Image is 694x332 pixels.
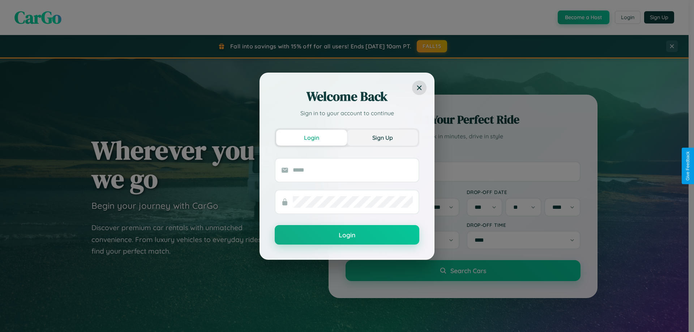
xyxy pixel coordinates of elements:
h2: Welcome Back [275,88,419,105]
p: Sign in to your account to continue [275,109,419,117]
div: Give Feedback [685,151,690,181]
button: Login [276,130,347,146]
button: Login [275,225,419,245]
button: Sign Up [347,130,418,146]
